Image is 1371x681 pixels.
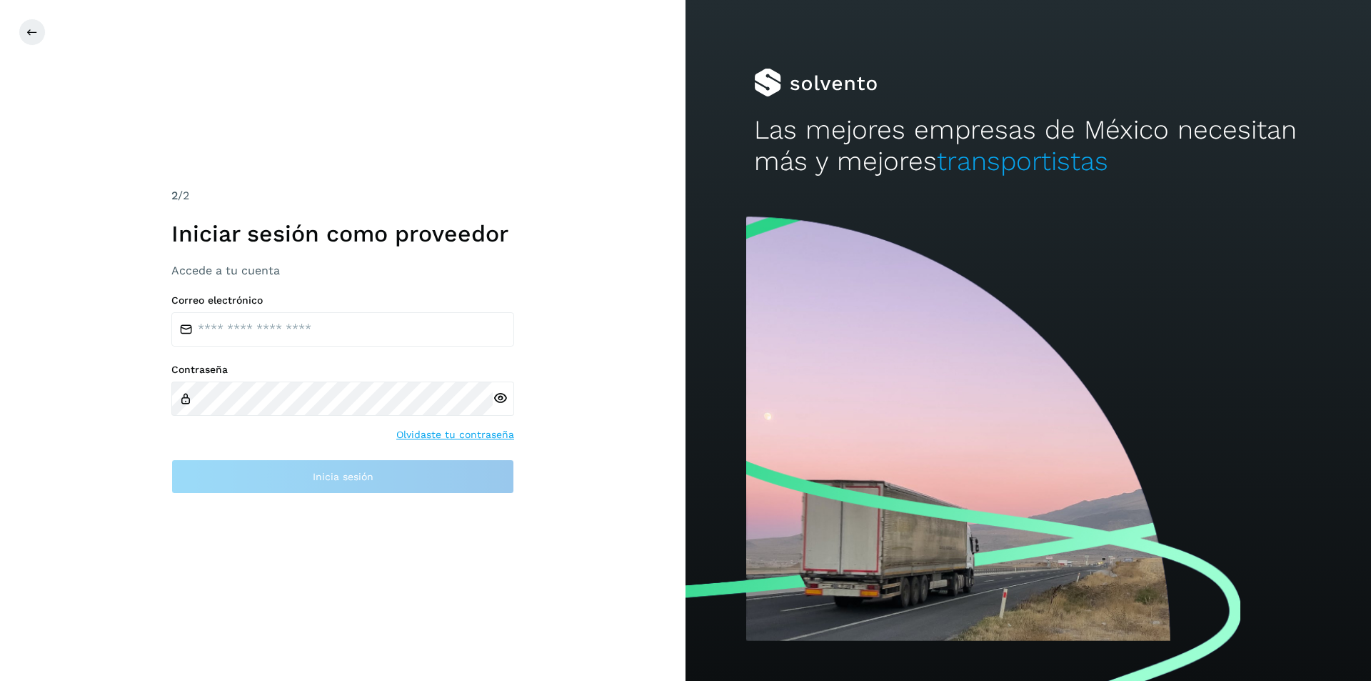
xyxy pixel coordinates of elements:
[171,220,514,247] h1: Iniciar sesión como proveedor
[754,114,1302,178] h2: Las mejores empresas de México necesitan más y mejores
[171,364,514,376] label: Contraseña
[396,427,514,442] a: Olvidaste tu contraseña
[171,459,514,494] button: Inicia sesión
[171,294,514,307] label: Correo electrónico
[313,472,373,482] span: Inicia sesión
[171,187,514,204] div: /2
[937,146,1108,177] span: transportistas
[171,264,514,277] h3: Accede a tu cuenta
[171,189,178,202] span: 2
